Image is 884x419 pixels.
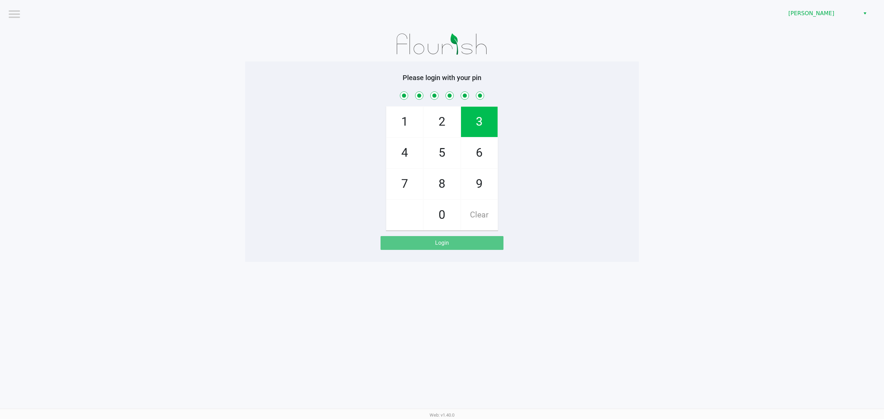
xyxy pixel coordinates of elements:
[424,107,460,137] span: 2
[386,107,423,137] span: 1
[461,169,498,199] span: 9
[250,74,634,82] h5: Please login with your pin
[788,9,856,18] span: [PERSON_NAME]
[461,138,498,168] span: 6
[424,138,460,168] span: 5
[386,169,423,199] span: 7
[424,200,460,230] span: 0
[386,138,423,168] span: 4
[430,412,454,418] span: Web: v1.40.0
[461,200,498,230] span: Clear
[424,169,460,199] span: 8
[461,107,498,137] span: 3
[860,7,870,20] button: Select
